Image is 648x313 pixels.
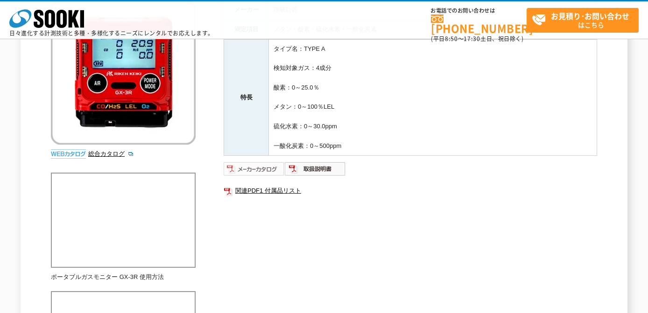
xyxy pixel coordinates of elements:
[445,35,458,43] span: 8:50
[551,10,629,21] strong: お見積り･お問い合わせ
[224,161,285,176] img: メーカーカタログ
[9,30,214,36] p: 日々進化する計測技術と多種・多様化するニーズにレンタルでお応えします。
[285,161,346,176] img: 取扱説明書
[527,8,639,33] a: お見積り･お問い合わせはこちら
[431,14,527,34] a: [PHONE_NUMBER]
[224,185,597,197] a: 関連PDF1 付属品リスト
[269,39,597,156] td: タイプ名：TYPE A 検知対象ガス：4成分 酸素：0～25.0％ メタン：0～100％LEL 硫化水素：0～30.0ppm 一酸化炭素：0～500ppm
[464,35,480,43] span: 17:30
[51,272,196,282] p: ポータブルガスモニター GX-3R 使用方法
[88,150,134,157] a: 総合カタログ
[431,35,523,43] span: (平日 ～ 土日、祝日除く)
[224,39,269,156] th: 特長
[285,168,346,175] a: 取扱説明書
[431,8,527,14] span: お電話でのお問い合わせは
[51,149,86,159] img: webカタログ
[532,8,638,32] span: はこちら
[224,168,285,175] a: メーカーカタログ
